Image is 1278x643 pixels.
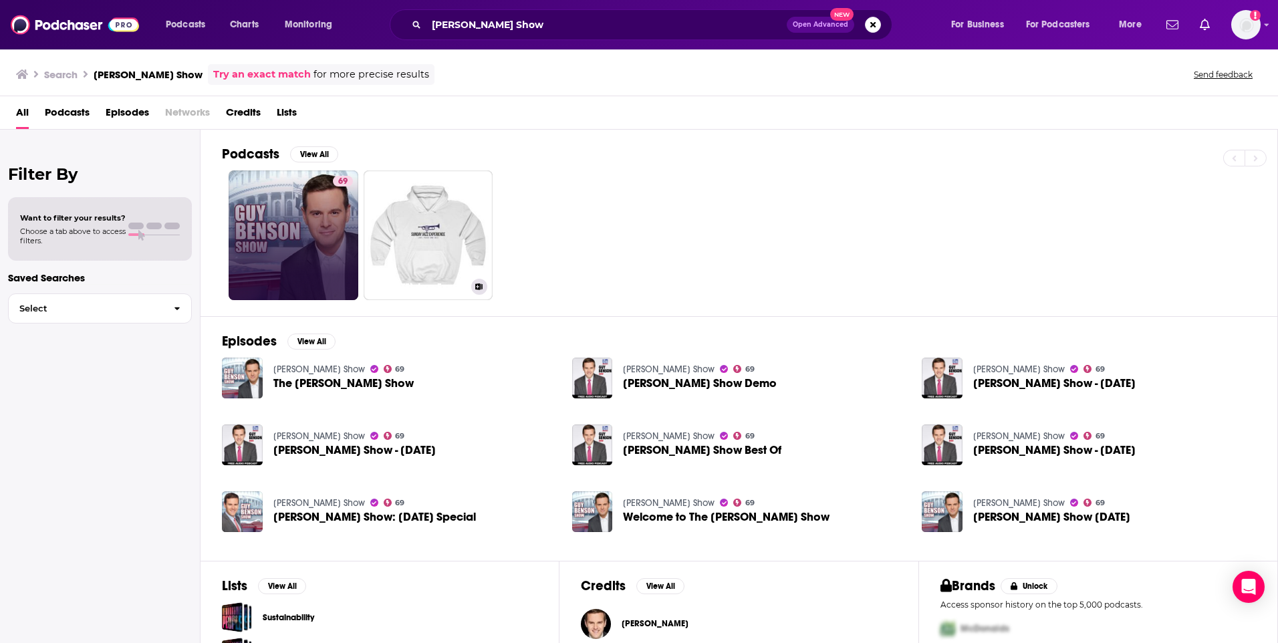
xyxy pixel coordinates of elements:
[165,102,210,129] span: Networks
[45,102,90,129] a: Podcasts
[258,578,306,594] button: View All
[922,424,963,465] img: Guy Benson Show - 6-29-2020
[1250,10,1261,21] svg: Add a profile image
[273,511,476,523] a: Guy Benson Show: Thanksgiving Special
[395,433,404,439] span: 69
[290,146,338,162] button: View All
[395,366,404,372] span: 69
[787,17,854,33] button: Open AdvancedNew
[951,15,1004,34] span: For Business
[733,499,755,507] a: 69
[1119,15,1142,34] span: More
[733,432,755,440] a: 69
[830,8,854,21] span: New
[273,444,436,456] span: [PERSON_NAME] Show - [DATE]
[273,430,365,442] a: Guy Benson Show
[1194,13,1215,36] a: Show notifications dropdown
[572,424,613,465] img: Guy Benson Show Best Of
[384,432,405,440] a: 69
[263,610,314,625] a: Sustainability
[623,378,777,389] span: [PERSON_NAME] Show Demo
[623,511,829,523] span: Welcome to The [PERSON_NAME] Show
[166,15,205,34] span: Podcasts
[572,358,613,398] a: Guy Benson Show Demo
[395,500,404,506] span: 69
[229,170,358,300] a: 69
[275,14,350,35] button: open menu
[940,600,1256,610] p: Access sponsor history on the top 5,000 podcasts.
[20,227,126,245] span: Choose a tab above to access filters.
[973,497,1065,509] a: Guy Benson Show
[1096,433,1105,439] span: 69
[222,577,247,594] h2: Lists
[222,333,277,350] h2: Episodes
[222,146,279,162] h2: Podcasts
[623,511,829,523] a: Welcome to The Guy Benson Show
[961,623,1009,634] span: McDonalds
[973,430,1065,442] a: Guy Benson Show
[285,15,332,34] span: Monitoring
[572,491,613,532] img: Welcome to The Guy Benson Show
[9,304,163,313] span: Select
[1231,10,1261,39] img: User Profile
[8,271,192,284] p: Saved Searches
[1233,571,1265,603] div: Open Intercom Messenger
[402,9,905,40] div: Search podcasts, credits, & more...
[1190,69,1257,80] button: Send feedback
[8,164,192,184] h2: Filter By
[940,577,996,594] h2: Brands
[622,618,688,629] a: Guy Benson
[973,511,1130,523] span: [PERSON_NAME] Show [DATE]
[623,497,715,509] a: Guy Benson Show
[1231,10,1261,39] button: Show profile menu
[1017,14,1110,35] button: open menu
[106,102,149,129] a: Episodes
[1083,499,1105,507] a: 69
[1026,15,1090,34] span: For Podcasters
[277,102,297,129] a: Lists
[226,102,261,129] a: Credits
[793,21,848,28] span: Open Advanced
[230,15,259,34] span: Charts
[222,602,252,632] a: Sustainability
[273,378,414,389] a: The Guy Benson Show
[623,444,781,456] span: [PERSON_NAME] Show Best Of
[623,430,715,442] a: Guy Benson Show
[935,615,961,642] img: First Pro Logo
[369,281,466,293] h3: The [DATE] Jazz Experience Radio
[338,175,348,188] span: 69
[1161,13,1184,36] a: Show notifications dropdown
[222,577,306,594] a: ListsView All
[273,497,365,509] a: Guy Benson Show
[922,358,963,398] img: Guy Benson Show - 7-3-2020
[973,444,1136,456] span: [PERSON_NAME] Show - [DATE]
[287,334,336,350] button: View All
[745,500,755,506] span: 69
[733,365,755,373] a: 69
[273,364,365,375] a: Guy Benson Show
[922,491,963,532] img: Guy Benson Show 08/09/19
[973,378,1136,389] span: [PERSON_NAME] Show - [DATE]
[16,102,29,129] a: All
[20,213,126,223] span: Want to filter your results?
[973,378,1136,389] a: Guy Benson Show - 7-3-2020
[973,511,1130,523] a: Guy Benson Show 08/09/19
[581,609,611,639] img: Guy Benson
[222,333,336,350] a: EpisodesView All
[1096,366,1105,372] span: 69
[1001,578,1057,594] button: Unlock
[333,176,353,186] a: 69
[11,12,139,37] img: Podchaser - Follow, Share and Rate Podcasts
[1083,432,1105,440] a: 69
[273,511,476,523] span: [PERSON_NAME] Show: [DATE] Special
[1096,500,1105,506] span: 69
[213,67,311,82] a: Try an exact match
[273,378,414,389] span: The [PERSON_NAME] Show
